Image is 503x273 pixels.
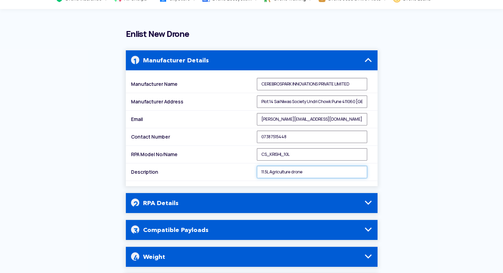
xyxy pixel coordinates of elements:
h4: Compatible Payloads [131,220,372,240]
label: Description [131,166,252,178]
label: Manufacturer Name [131,78,252,90]
h4: Weight [131,247,372,267]
label: Email [131,113,252,125]
h2: Enlist New Drone [126,30,378,38]
label: Contact Number [131,131,252,143]
h4: Manufacturer Details [131,50,372,70]
label: Manufacturer Address [131,95,252,108]
label: RPA Model No/Name [131,148,252,161]
h4: RPA Details [131,193,372,213]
